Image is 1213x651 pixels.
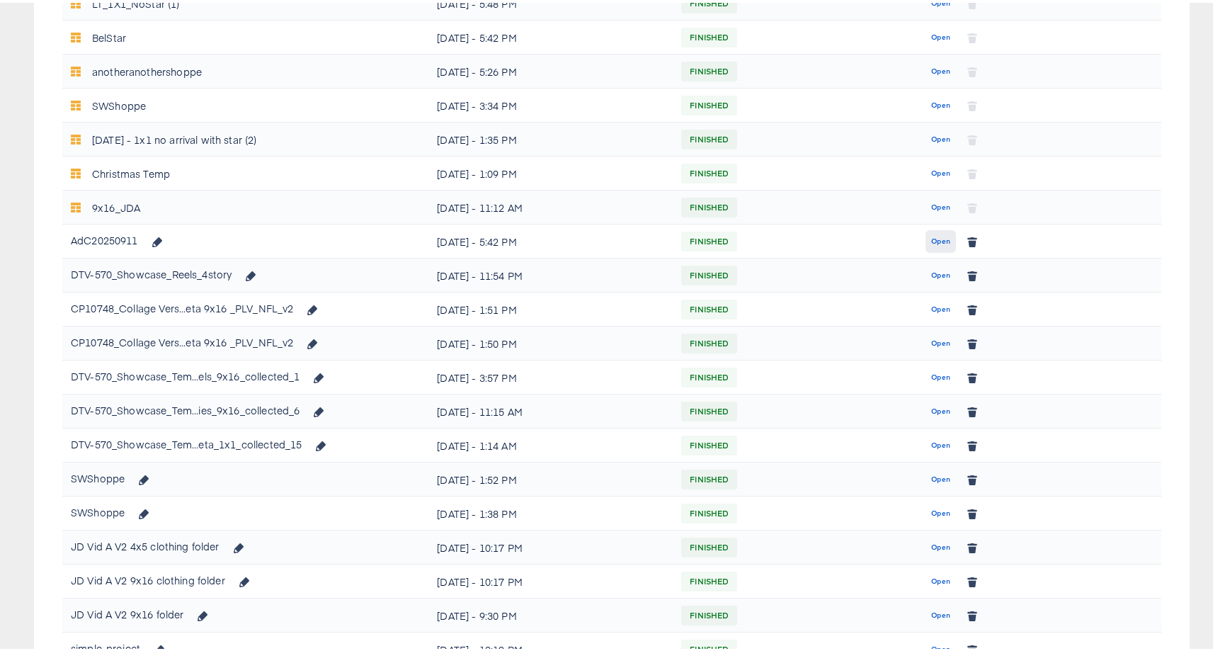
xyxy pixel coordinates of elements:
[931,504,950,517] span: Open
[681,533,737,556] span: FINISHED
[931,96,950,109] span: Open
[931,470,950,483] span: Open
[71,396,300,419] div: DTV-570_Showcase_Tem...ies_9x16_collected_6
[681,159,737,182] span: FINISHED
[931,164,950,177] span: Open
[437,499,664,522] div: [DATE] - 1:38 PM
[931,606,950,619] span: Open
[437,57,664,80] div: [DATE] - 5:26 PM
[71,226,171,250] div: AdC20250911
[437,567,664,590] div: [DATE] - 10:17 PM
[681,57,737,80] span: FINISHED
[926,601,956,624] button: Open
[681,91,737,114] span: FINISHED
[92,159,170,182] div: Christmas Temp
[926,465,956,488] button: Open
[71,498,158,522] div: SWShoppe
[71,464,158,488] div: SWShoppe
[681,363,737,386] span: FINISHED
[437,159,664,182] div: [DATE] - 1:09 PM
[931,572,950,585] span: Open
[926,295,956,318] button: Open
[681,295,737,318] span: FINISHED
[931,334,950,347] span: Open
[926,329,956,352] button: Open
[681,397,737,420] span: FINISHED
[437,125,664,148] div: [DATE] - 1:35 PM
[437,533,664,556] div: [DATE] - 10:17 PM
[681,125,737,148] span: FINISHED
[71,362,300,385] div: DTV-570_Showcase_Tem...els_9x16_collected_1
[926,125,956,148] button: Open
[926,193,956,216] button: Open
[92,57,202,80] div: anotheranothershoppe
[931,62,950,75] span: Open
[926,159,956,182] button: Open
[681,431,737,454] span: FINISHED
[71,294,293,317] div: CP10748_Collage Vers...eta 9x16 _PLV_NFL_v2
[681,261,737,284] span: FINISHED
[71,430,302,453] div: DTV-570_Showcase_Tem...eta_1x1_collected_15
[931,198,950,211] span: Open
[437,227,664,250] div: [DATE] - 5:42 PM
[681,601,737,624] span: FINISHED
[926,57,956,80] button: Open
[437,431,664,454] div: [DATE] - 1:14 AM
[926,431,956,454] button: Open
[71,260,265,284] div: DTV-570_Showcase_Reels_4story
[437,465,664,488] div: [DATE] - 1:52 PM
[681,23,737,46] span: FINISHED
[437,329,664,352] div: [DATE] - 1:50 PM
[437,261,664,284] div: [DATE] - 11:54 PM
[681,465,737,488] span: FINISHED
[926,533,956,556] button: Open
[681,193,737,216] span: FINISHED
[437,397,664,420] div: [DATE] - 11:15 AM
[92,91,146,114] div: SWShoppe
[926,261,956,284] button: Open
[71,328,293,351] div: CP10748_Collage Vers...eta 9x16 _PLV_NFL_v2
[931,28,950,41] span: Open
[931,266,950,279] span: Open
[931,538,950,551] span: Open
[931,402,950,415] span: Open
[71,566,258,590] div: JD Vid A V2 9x16 clothing folder
[926,227,956,250] button: Open
[926,499,956,522] button: Open
[681,567,737,590] span: FINISHED
[931,368,950,381] span: Open
[681,227,737,250] span: FINISHED
[926,363,956,386] button: Open
[926,567,956,590] button: Open
[681,329,737,352] span: FINISHED
[92,125,257,148] div: [DATE] - 1x1 no arrival with star (2)
[931,232,950,245] span: Open
[437,23,664,46] div: [DATE] - 5:42 PM
[71,600,217,624] div: JD Vid A V2 9x16 folder
[71,532,252,556] div: JD Vid A V2 4x5 clothing folder
[681,499,737,522] span: FINISHED
[437,91,664,114] div: [DATE] - 3:34 PM
[92,193,140,216] div: 9x16_JDA
[931,300,950,313] span: Open
[437,193,664,216] div: [DATE] - 11:12 AM
[926,397,956,420] button: Open
[92,23,126,46] div: BelStar
[437,601,664,624] div: [DATE] - 9:30 PM
[926,23,956,46] button: Open
[437,295,664,318] div: [DATE] - 1:51 PM
[931,436,950,449] span: Open
[931,130,950,143] span: Open
[926,91,956,114] button: Open
[437,363,664,386] div: [DATE] - 3:57 PM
